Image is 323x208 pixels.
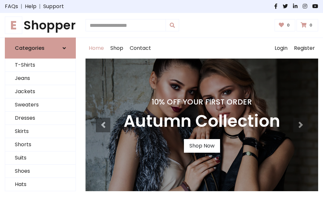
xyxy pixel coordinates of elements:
[5,16,22,34] span: E
[5,18,76,32] a: EShopper
[5,178,76,191] a: Hats
[297,19,318,31] a: 0
[25,3,36,10] a: Help
[5,85,76,98] a: Jackets
[5,112,76,125] a: Dresses
[36,3,43,10] span: |
[5,165,76,178] a: Shoes
[5,151,76,165] a: Suits
[5,72,76,85] a: Jeans
[271,38,291,59] a: Login
[124,112,280,131] h3: Autumn Collection
[5,59,76,72] a: T-Shirts
[18,3,25,10] span: |
[285,22,291,28] span: 0
[126,38,154,59] a: Contact
[308,22,314,28] span: 0
[5,138,76,151] a: Shorts
[43,3,64,10] a: Support
[5,98,76,112] a: Sweaters
[15,45,45,51] h6: Categories
[124,97,280,106] h4: 10% Off Your First Order
[184,139,220,153] a: Shop Now
[275,19,296,31] a: 0
[5,3,18,10] a: FAQs
[5,125,76,138] a: Skirts
[291,38,318,59] a: Register
[5,38,76,59] a: Categories
[5,18,76,32] h1: Shopper
[107,38,126,59] a: Shop
[86,38,107,59] a: Home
